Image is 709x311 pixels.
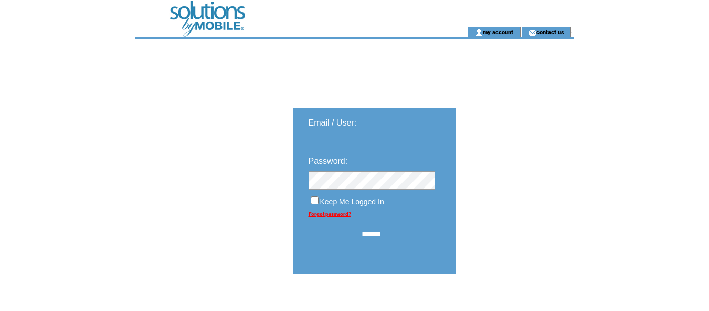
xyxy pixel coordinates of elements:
img: account_icon.gif [475,28,483,37]
span: Email / User: [309,118,357,127]
a: Forgot password? [309,211,351,217]
a: my account [483,28,513,35]
span: Keep Me Logged In [320,198,384,206]
span: Password: [309,157,348,165]
a: contact us [536,28,564,35]
img: contact_us_icon.gif [528,28,536,37]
